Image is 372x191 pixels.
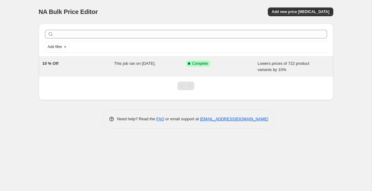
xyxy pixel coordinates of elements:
[117,117,157,121] span: Need help? Read the
[114,61,156,66] span: This job ran on [DATE].
[156,117,164,121] a: FAQ
[39,8,98,15] span: NA Bulk Price Editor
[164,117,200,121] span: or email support at
[192,61,208,66] span: Complete
[258,61,309,72] span: Lowers prices of 722 product variants by 10%
[42,61,59,66] span: 10 % Off
[272,9,329,14] span: Add new price [MEDICAL_DATA]
[268,7,333,16] button: Add new price [MEDICAL_DATA]
[45,43,70,51] button: Add filter
[177,82,194,90] nav: Pagination
[200,117,268,121] a: [EMAIL_ADDRESS][DOMAIN_NAME]
[48,44,62,49] span: Add filter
